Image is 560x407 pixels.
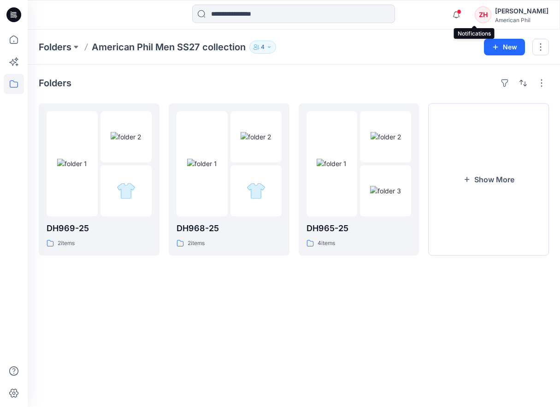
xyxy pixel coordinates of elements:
[39,41,71,54] a: Folders
[57,159,87,168] img: folder 1
[241,132,271,142] img: folder 2
[39,103,159,256] a: folder 1folder 2folder 3DH969-252items
[177,222,282,235] p: DH968-25
[318,239,335,248] p: 4 items
[188,239,205,248] p: 2 items
[370,186,401,196] img: folder 3
[317,159,347,168] img: folder 1
[495,6,548,17] div: [PERSON_NAME]
[299,103,419,256] a: folder 1folder 2folder 3DH965-254items
[428,103,549,256] button: Show More
[117,181,136,200] img: folder 3
[249,41,276,54] button: 4
[484,39,525,55] button: New
[92,41,246,54] p: American Phil Men SS27 collection
[169,103,289,256] a: folder 1folder 2folder 3DH968-252items
[111,132,141,142] img: folder 2
[58,239,75,248] p: 2 items
[261,42,265,52] p: 4
[247,181,265,200] img: folder 3
[39,78,71,89] h4: Folders
[307,222,412,235] p: DH965-25
[47,222,152,235] p: DH969-25
[187,159,217,168] img: folder 1
[495,17,548,24] div: American Phil
[475,6,491,23] div: ZH
[371,132,401,142] img: folder 2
